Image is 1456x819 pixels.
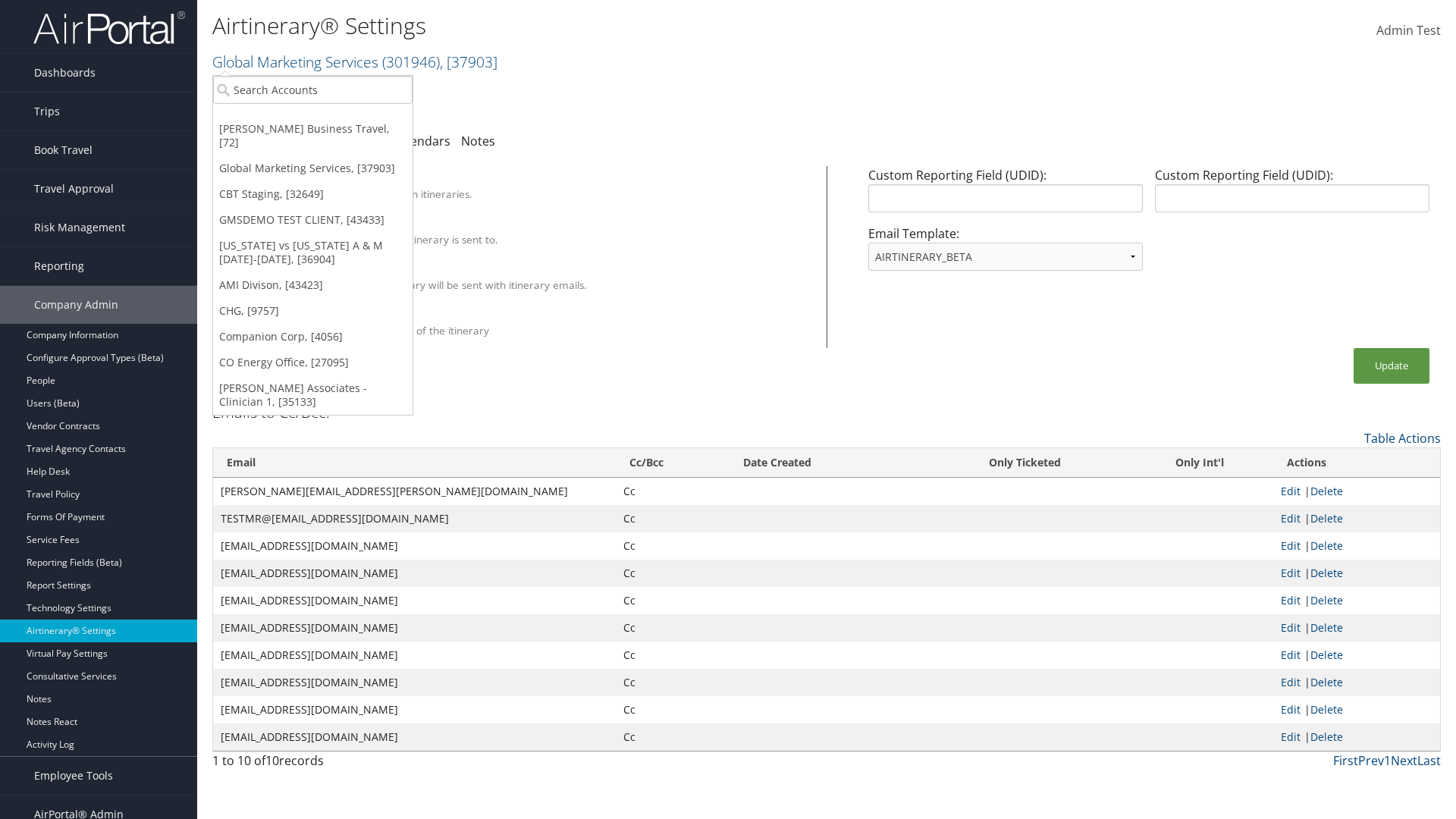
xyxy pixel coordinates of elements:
[213,560,616,587] td: [EMAIL_ADDRESS][DOMAIN_NAME]
[212,10,1031,42] h1: Airtinerary® Settings
[1281,484,1301,498] a: Edit
[283,278,587,293] label: A PDF version of the itinerary will be sent with itinerary emails.
[862,224,1149,283] div: Email Template:
[924,448,1126,478] th: Only Ticketed: activate to sort column ascending
[1273,669,1440,696] td: |
[1273,505,1440,532] td: |
[616,478,730,505] td: Cc
[1354,348,1429,384] button: Update
[730,448,924,478] th: Date Created: activate to sort column ascending
[616,560,730,587] td: Cc
[1149,166,1436,224] div: Custom Reporting Field (UDID):
[1333,752,1358,769] a: First
[33,10,185,45] img: airportal-logo.png
[382,52,440,72] span: ( 301946 )
[616,723,730,751] td: Cc
[1310,538,1343,553] a: Delete
[212,52,497,72] a: Global Marketing Services
[213,155,413,181] a: Global Marketing Services, [37903]
[34,209,125,246] span: Risk Management
[212,752,510,777] div: 1 to 10 of records
[1310,702,1343,717] a: Delete
[1273,532,1440,560] td: |
[1281,620,1301,635] a: Edit
[213,696,616,723] td: [EMAIL_ADDRESS][DOMAIN_NAME]
[213,350,413,375] a: CO Energy Office, [27095]
[1281,648,1301,662] a: Edit
[1273,696,1440,723] td: |
[213,505,616,532] td: TESTMR@[EMAIL_ADDRESS][DOMAIN_NAME]
[616,614,730,642] td: Cc
[1273,587,1440,614] td: |
[440,52,497,72] span: , [ 37903 ]
[1391,752,1417,769] a: Next
[1281,702,1301,717] a: Edit
[616,448,730,478] th: Cc/Bcc: activate to sort column ascending
[213,76,413,104] input: Search Accounts
[1384,752,1391,769] a: 1
[213,207,413,233] a: GMSDEMO TEST CLIENT, [43433]
[213,532,616,560] td: [EMAIL_ADDRESS][DOMAIN_NAME]
[862,166,1149,224] div: Custom Reporting Field (UDID):
[1273,642,1440,669] td: |
[1281,538,1301,553] a: Edit
[1281,511,1301,526] a: Edit
[213,723,616,751] td: [EMAIL_ADDRESS][DOMAIN_NAME]
[265,752,279,769] span: 10
[461,133,495,149] a: Notes
[213,233,413,272] a: [US_STATE] vs [US_STATE] A & M [DATE]-[DATE], [36904]
[34,170,114,208] span: Travel Approval
[1310,620,1343,635] a: Delete
[1310,511,1343,526] a: Delete
[213,181,413,207] a: CBT Staging, [32649]
[1125,448,1272,478] th: Only Int'l: activate to sort column ascending
[213,614,616,642] td: [EMAIL_ADDRESS][DOMAIN_NAME]
[213,448,616,478] th: Email: activate to sort column ascending
[1273,560,1440,587] td: |
[283,218,808,232] div: Override Email
[1281,675,1301,689] a: Edit
[393,133,450,149] a: Calendars
[616,642,730,669] td: Cc
[34,757,113,795] span: Employee Tools
[616,587,730,614] td: Cc
[213,669,616,696] td: [EMAIL_ADDRESS][DOMAIN_NAME]
[1417,752,1441,769] a: Last
[1281,730,1301,744] a: Edit
[213,375,413,415] a: [PERSON_NAME] Associates - Clinician 1, [35133]
[616,696,730,723] td: Cc
[34,286,118,324] span: Company Admin
[616,669,730,696] td: Cc
[1376,22,1441,39] span: Admin Test
[283,264,808,278] div: Attach PDF
[1310,730,1343,744] a: Delete
[34,131,93,169] span: Book Travel
[1273,723,1440,751] td: |
[213,324,413,350] a: Companion Corp, [4056]
[616,505,730,532] td: Cc
[1310,484,1343,498] a: Delete
[1358,752,1384,769] a: Prev
[283,173,808,187] div: Client Name
[213,478,616,505] td: [PERSON_NAME][EMAIL_ADDRESS][PERSON_NAME][DOMAIN_NAME]
[283,309,808,323] div: Show Survey
[1273,614,1440,642] td: |
[1281,593,1301,607] a: Edit
[213,272,413,298] a: AMI Divison, [43423]
[34,93,60,130] span: Trips
[1281,566,1301,580] a: Edit
[213,116,413,155] a: [PERSON_NAME] Business Travel, [72]
[213,642,616,669] td: [EMAIL_ADDRESS][DOMAIN_NAME]
[1273,448,1440,478] th: Actions
[213,587,616,614] td: [EMAIL_ADDRESS][DOMAIN_NAME]
[1310,566,1343,580] a: Delete
[616,532,730,560] td: Cc
[1273,478,1440,505] td: |
[1310,648,1343,662] a: Delete
[1376,8,1441,55] a: Admin Test
[34,54,96,92] span: Dashboards
[1364,430,1441,447] a: Table Actions
[213,298,413,324] a: CHG, [9757]
[1310,593,1343,607] a: Delete
[34,247,84,285] span: Reporting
